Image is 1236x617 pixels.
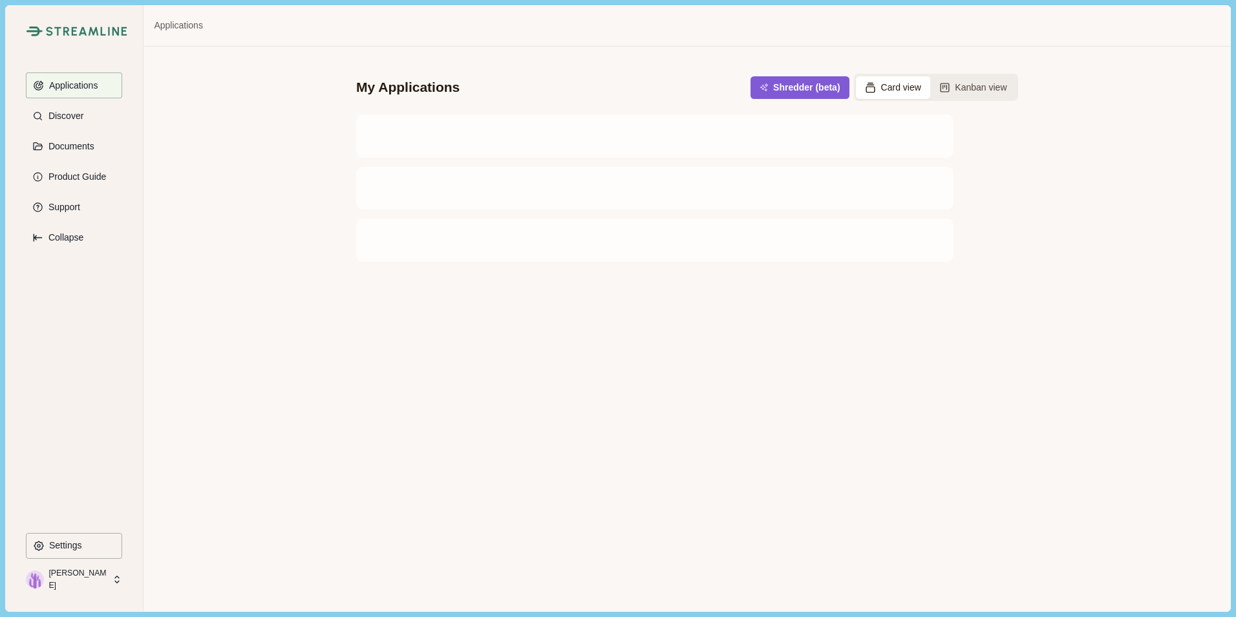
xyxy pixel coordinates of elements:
[26,570,44,589] img: profile picture
[48,567,108,591] p: [PERSON_NAME]
[26,533,122,559] button: Settings
[26,533,122,563] a: Settings
[44,171,107,182] p: Product Guide
[26,72,122,98] button: Applications
[856,76,930,99] button: Card view
[26,26,122,36] a: Streamline Climate LogoStreamline Climate Logo
[26,164,122,189] button: Product Guide
[930,76,1016,99] button: Kanban view
[46,27,127,36] img: Streamline Climate Logo
[44,141,94,152] p: Documents
[26,224,122,250] button: Expand
[26,103,122,129] button: Discover
[154,19,203,32] a: Applications
[45,540,82,551] p: Settings
[44,202,80,213] p: Support
[44,232,83,243] p: Collapse
[26,133,122,159] button: Documents
[45,80,98,91] p: Applications
[751,76,849,99] button: Shredder (beta)
[26,26,42,36] img: Streamline Climate Logo
[44,111,83,122] p: Discover
[356,78,460,96] div: My Applications
[26,194,122,220] button: Support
